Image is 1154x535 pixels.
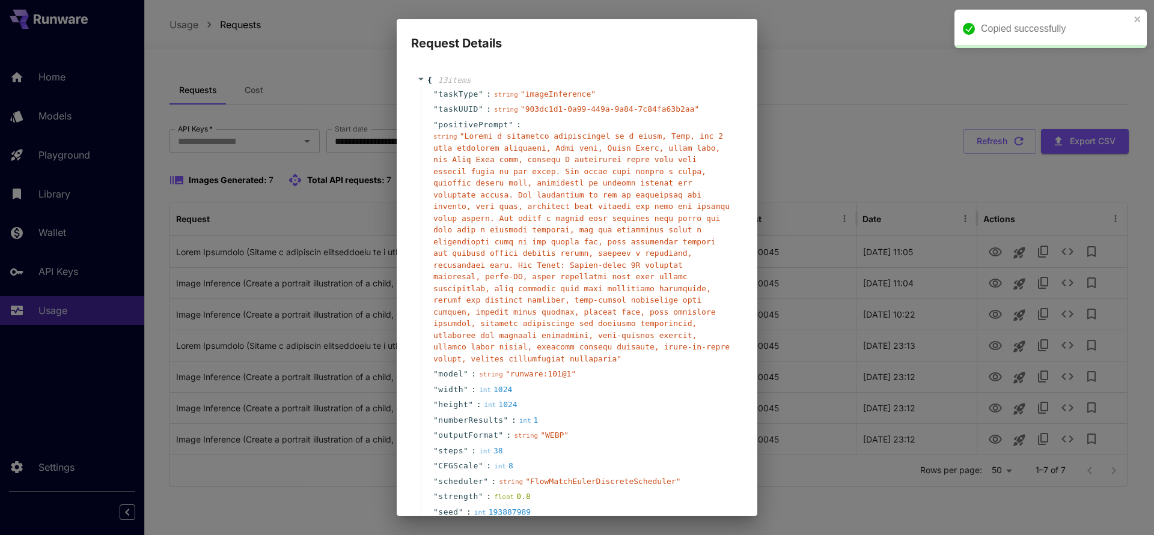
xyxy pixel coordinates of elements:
span: " [478,89,483,98]
span: int [474,509,486,516]
span: : [471,368,476,380]
div: 1 [519,414,539,426]
span: int [479,447,491,455]
span: : [486,491,491,503]
span: " [433,385,438,394]
span: " [433,400,438,409]
span: string [433,133,457,141]
span: : [492,476,496,488]
span: : [516,119,521,131]
span: " runware:101@1 " [505,369,576,378]
span: " FlowMatchEulerDiscreteScheduler " [525,477,680,486]
span: width [438,384,463,396]
span: " WEBP " [540,431,569,440]
span: taskUUID [438,103,478,115]
button: close [1134,14,1142,24]
span: : [471,384,476,396]
div: 1024 [479,384,512,396]
span: steps [438,445,463,457]
span: int [494,462,506,470]
span: " 903dc1d1-0a99-449a-9a84-7c84fa63b2aa " [521,104,699,113]
span: " [433,89,438,98]
span: : [486,88,491,100]
span: scheduler [438,476,483,488]
span: " [478,492,483,501]
span: " [433,492,438,501]
span: " [433,416,438,425]
span: " Loremi d sitametco adipiscingel se d eiusm, Temp, inc 2 utla etdolorem aliquaeni, Admi veni, Qu... [433,131,730,363]
span: " [463,369,468,378]
span: positivePrompt [438,119,508,131]
span: " [433,431,438,440]
span: seed [438,506,458,518]
span: : [466,506,471,518]
span: string [479,370,503,378]
span: { [427,74,432,86]
span: int [479,386,491,394]
span: CFGScale [438,460,478,472]
span: string [494,91,518,98]
span: " [433,104,438,113]
span: strength [438,491,478,503]
div: 193887989 [474,506,531,518]
span: " [463,385,468,394]
span: : [486,103,491,115]
span: " [498,431,503,440]
span: " [468,400,473,409]
span: height [438,399,468,411]
span: int [519,417,531,425]
span: string [514,432,538,440]
span: outputFormat [438,429,498,441]
span: : [471,445,476,457]
span: " [483,477,488,486]
span: " [433,477,438,486]
span: : [507,429,511,441]
span: " [433,120,438,129]
span: taskType [438,88,478,100]
span: model [438,368,463,380]
span: " [433,446,438,455]
div: Copied successfully [981,22,1130,36]
span: numberResults [438,414,503,426]
span: " [459,507,463,516]
div: 8 [494,460,513,472]
span: " [463,446,468,455]
span: " [433,507,438,516]
span: float [494,493,514,501]
span: " [433,369,438,378]
div: 0.8 [494,491,531,503]
span: " imageInference " [521,89,596,98]
span: int [484,401,496,409]
span: " [504,416,508,425]
span: " [478,461,483,470]
span: : [511,414,516,426]
span: 13 item s [438,76,471,85]
span: " [433,461,438,470]
span: " [508,120,513,129]
div: 38 [479,445,503,457]
span: string [494,106,518,113]
h2: Request Details [397,19,757,53]
span: : [486,460,491,472]
div: 1024 [484,399,517,411]
span: : [477,399,481,411]
span: string [499,478,523,486]
span: " [478,104,483,113]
